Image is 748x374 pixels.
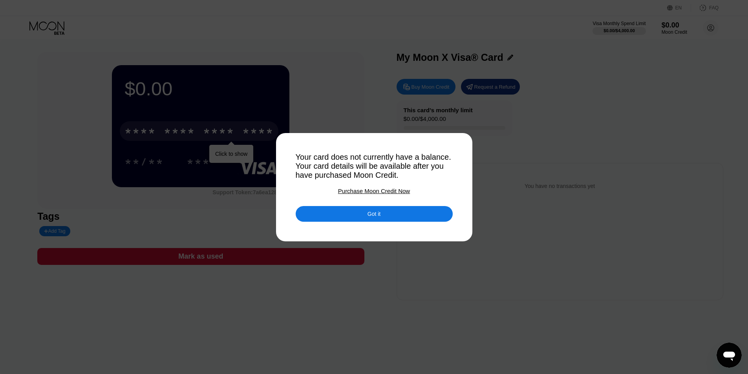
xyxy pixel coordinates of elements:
[296,206,453,222] div: Got it
[338,188,410,194] div: Purchase Moon Credit Now
[296,153,453,180] div: Your card does not currently have a balance. Your card details will be available after you have p...
[717,343,742,368] iframe: Button to launch messaging window
[368,210,380,217] div: Got it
